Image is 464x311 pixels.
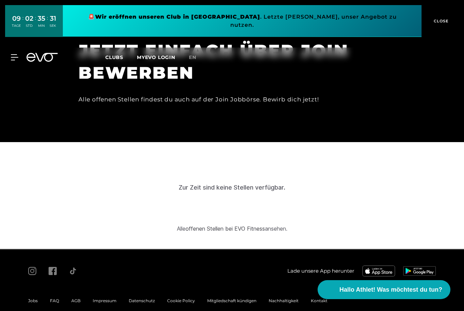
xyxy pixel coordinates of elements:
[12,23,21,28] div: TAGE
[177,225,287,233] div: Alle ansehen.
[311,298,327,303] a: Kontakt
[137,54,175,60] a: MYEVO LOGIN
[93,298,117,303] a: Impressum
[318,280,450,299] button: Hallo Athlet! Was möchtest du tun?
[432,18,449,24] span: CLOSE
[189,54,196,60] span: en
[269,298,299,303] a: Nachhaltigkeit
[179,183,285,192] div: Zur Zeit sind keine Stellen verfügbar.
[47,14,48,32] div: :
[362,266,395,276] img: evofitness app
[28,298,38,303] a: Jobs
[105,54,137,60] a: Clubs
[167,298,195,303] a: Cookie Policy
[207,298,256,303] a: Mitgliedschaft kündigen
[25,23,33,28] div: STD
[12,14,21,23] div: 09
[25,14,33,23] div: 02
[339,285,442,294] span: Hallo Athlet! Was möchtest du tun?
[50,23,56,28] div: SEK
[287,267,354,275] span: Lade unsere App herunter
[50,14,56,23] div: 31
[422,5,459,37] button: CLOSE
[38,14,45,23] div: 35
[403,266,436,276] img: evofitness app
[105,54,123,60] span: Clubs
[78,94,384,105] div: Alle offenen Stellen findest du auch auf der Join Jobbörse. Bewirb dich jetzt!
[35,14,36,32] div: :
[129,298,155,303] a: Datenschutz
[71,298,81,303] a: AGB
[185,225,265,232] a: offenen Stellen bei EVO Fitness
[38,23,45,28] div: MIN
[189,54,204,61] a: en
[50,298,59,303] a: FAQ
[22,14,23,32] div: :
